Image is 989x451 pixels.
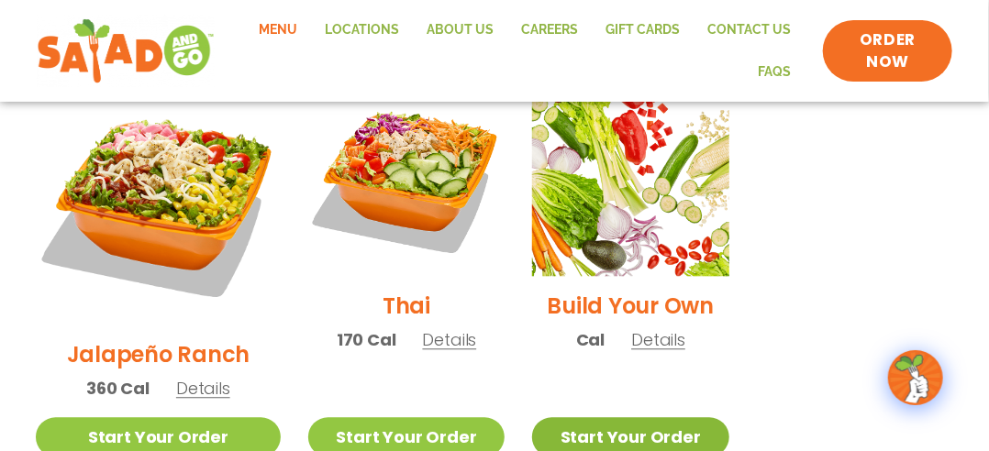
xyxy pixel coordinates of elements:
a: About Us [413,9,507,51]
h2: Jalapeño Ranch [67,338,250,370]
img: Product photo for Build Your Own [532,80,728,276]
span: Details [423,328,477,351]
img: Product photo for Thai Salad [308,80,505,276]
img: new-SAG-logo-768×292 [37,15,215,88]
nav: Menu [233,9,805,93]
a: Locations [311,9,413,51]
span: ORDER NOW [841,29,934,73]
a: FAQs [744,51,805,93]
h2: Build Your Own [548,290,715,322]
img: Product photo for Jalapeño Ranch Salad [36,80,281,324]
a: Careers [507,9,592,51]
a: GIFT CARDS [592,9,694,51]
span: Details [631,328,685,351]
a: Contact Us [694,9,805,51]
a: Menu [245,9,311,51]
h2: Thai [383,290,430,322]
img: wpChatIcon [890,352,941,403]
span: 170 Cal [337,327,396,352]
span: Details [176,377,230,400]
a: ORDER NOW [823,20,952,82]
span: Cal [576,327,605,352]
span: 360 Cal [86,376,150,401]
